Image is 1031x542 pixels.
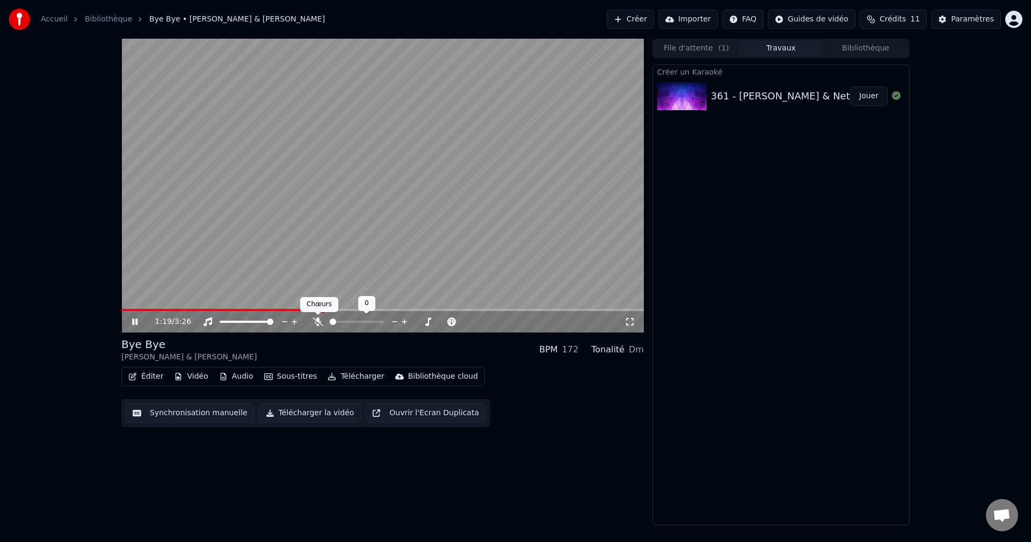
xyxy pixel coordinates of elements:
[155,316,172,327] span: 1:19
[910,14,920,25] span: 11
[41,14,325,25] nav: breadcrumb
[850,86,888,106] button: Jouer
[121,337,257,352] div: Bye Bye
[880,14,906,25] span: Crédits
[653,65,909,78] div: Créer un Karaoké
[722,10,764,29] button: FAQ
[121,352,257,363] div: [PERSON_NAME] & [PERSON_NAME]
[654,41,739,56] button: File d'attente
[711,89,905,104] div: 361 - [PERSON_NAME] & Neto - Bye Bye
[629,343,644,356] div: Dm
[860,10,927,29] button: Crédits11
[539,343,557,356] div: BPM
[591,343,625,356] div: Tonalité
[823,41,908,56] button: Bibliothèque
[931,10,1001,29] button: Paramètres
[408,371,478,382] div: Bibliothèque cloud
[951,14,994,25] div: Paramètres
[607,10,654,29] button: Créer
[85,14,132,25] a: Bibliothèque
[739,41,824,56] button: Travaux
[718,43,729,54] span: ( 1 )
[259,403,361,423] button: Télécharger la vidéo
[41,14,68,25] a: Accueil
[215,369,258,384] button: Audio
[300,297,338,312] div: Chœurs
[768,10,855,29] button: Guides de vidéo
[358,296,375,311] div: 0
[986,499,1018,531] a: Ouvrir le chat
[155,316,181,327] div: /
[323,369,388,384] button: Télécharger
[149,14,325,25] span: Bye Bye • [PERSON_NAME] & [PERSON_NAME]
[170,369,212,384] button: Vidéo
[124,369,168,384] button: Éditer
[175,316,191,327] span: 3:26
[365,403,486,423] button: Ouvrir l'Ecran Duplicata
[260,369,322,384] button: Sous-titres
[126,403,255,423] button: Synchronisation manuelle
[562,343,579,356] div: 172
[658,10,718,29] button: Importer
[9,9,30,30] img: youka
